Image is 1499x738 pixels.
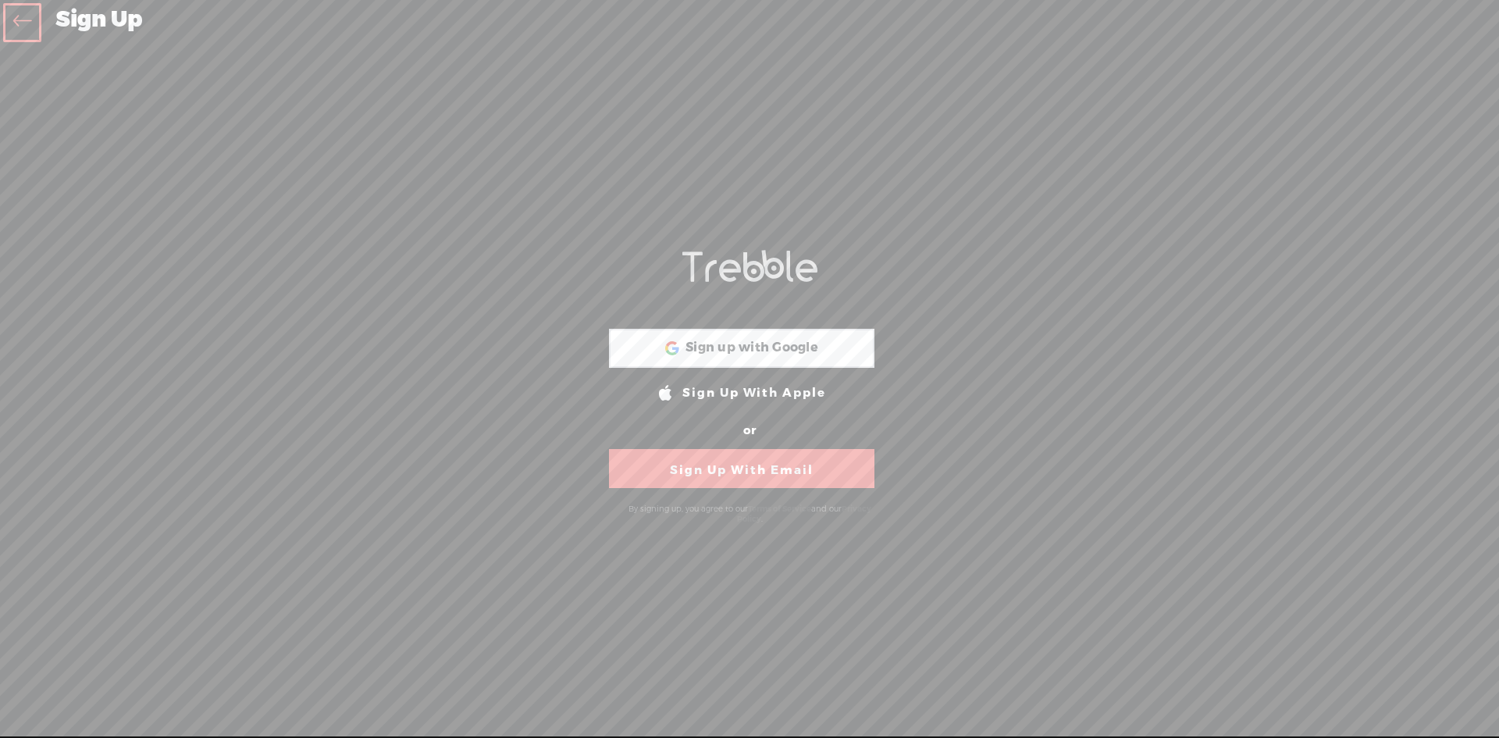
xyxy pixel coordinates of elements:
a: Terms of Service [748,504,811,514]
a: Privacy Policy [737,504,871,524]
div: or [601,419,898,444]
a: Sign Up With Email [609,449,874,488]
div: By signing up, you agree to our and our . [613,496,886,532]
a: Sign Up With Apple [609,373,874,412]
span: Sign up with Google [685,340,818,356]
div: Sign up with Google [609,329,874,368]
